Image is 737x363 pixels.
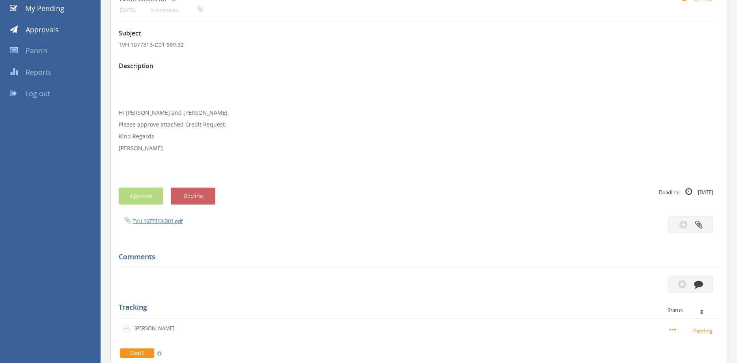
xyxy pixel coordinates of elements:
[119,132,719,140] p: Kind Regards
[119,63,719,70] h3: Description
[119,188,163,205] button: Approve
[120,7,135,13] small: [DATE]
[26,67,51,77] span: Reports
[132,218,183,225] a: TVH 1077313-D01.pdf
[668,307,713,313] div: Status
[119,253,713,261] h5: Comments
[25,4,64,13] span: My Pending
[119,109,719,117] p: Hi [PERSON_NAME] and [PERSON_NAME],
[670,326,715,335] small: Pending
[171,188,215,205] button: Decline
[119,303,713,311] h5: Tracking
[151,7,203,13] small: 0 comments...
[26,46,48,55] span: Panels
[25,89,50,98] span: Log out
[120,348,154,358] span: Step2
[119,144,719,152] p: [PERSON_NAME]
[119,41,719,49] p: TVH 1077313-D01 $89.32
[119,30,719,37] h3: Subject
[659,188,713,196] small: Deadline [DATE]
[119,121,719,128] p: Please approve attached Credit Request.
[123,325,134,333] img: user-icon.png
[26,25,59,34] span: Approvals
[134,325,180,332] p: [PERSON_NAME]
